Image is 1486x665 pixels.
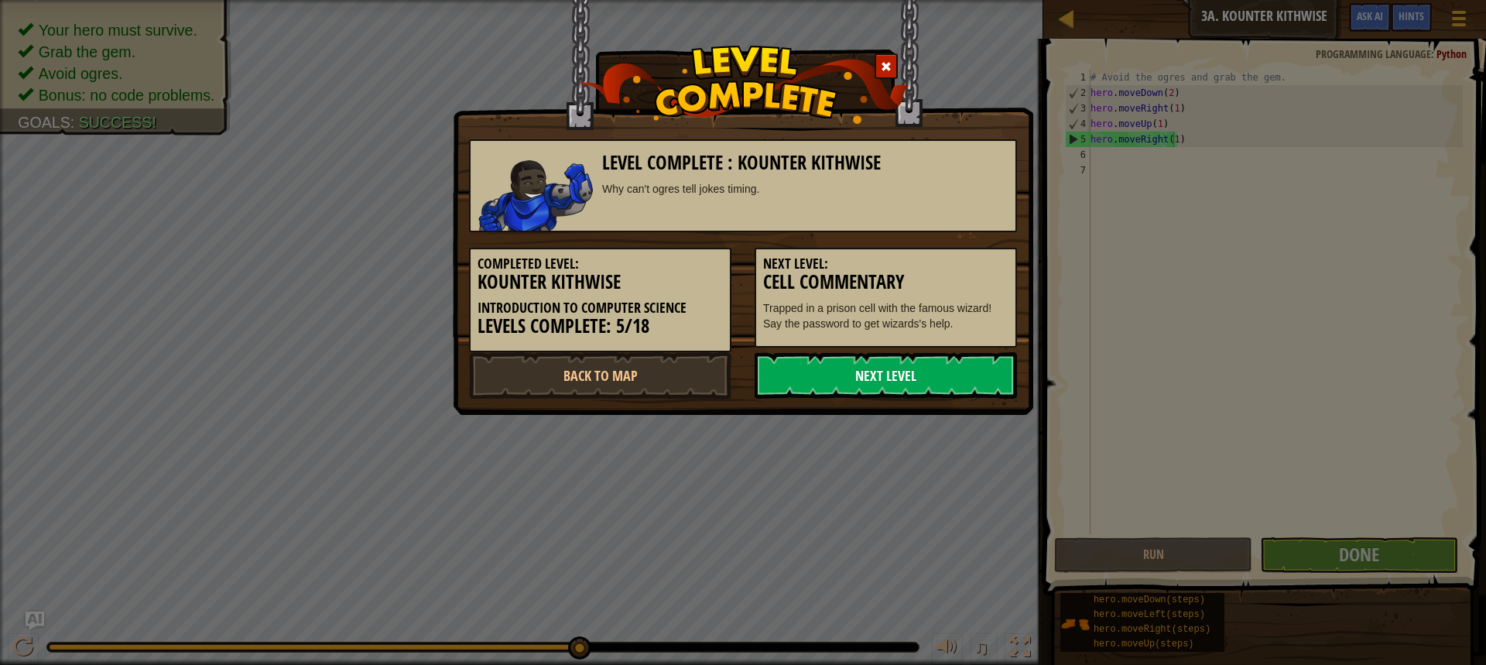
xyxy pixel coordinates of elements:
h5: Completed Level: [478,256,723,272]
a: Next Level [755,352,1017,399]
img: stalwart.png [478,160,593,231]
div: Why can't ogres tell jokes timing. [602,181,1008,197]
h5: Next Level: [763,256,1008,272]
h3: Kounter Kithwise [478,272,723,293]
img: level_complete.png [577,46,909,124]
p: Trapped in a prison cell with the famous wizard! Say the password to get wizards's help. [763,300,1008,331]
h3: Levels Complete: 5/18 [478,316,723,337]
h3: Cell Commentary [763,272,1008,293]
a: Back to Map [469,352,731,399]
h5: Introduction to Computer Science [478,300,723,316]
h3: Level Complete : Kounter Kithwise [602,153,1008,173]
